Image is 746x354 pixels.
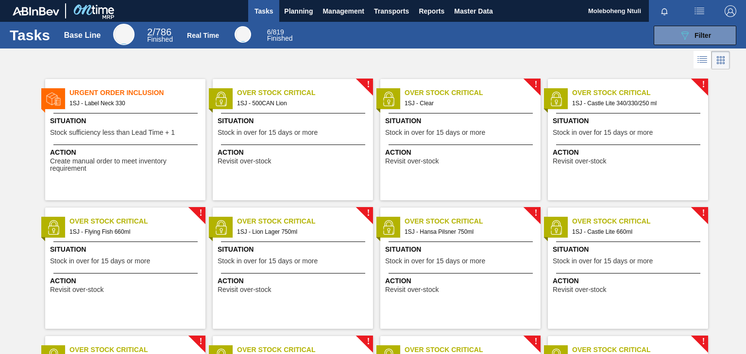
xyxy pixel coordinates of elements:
h1: Tasks [10,30,50,41]
span: Stock in over for 15 days or more [553,129,653,136]
img: status [46,92,61,106]
span: Action [50,147,203,158]
span: Over Stock Critical [69,216,205,226]
span: Situation [385,244,538,255]
span: 2 [147,27,153,37]
span: Filter [695,32,711,39]
div: Real Time [235,26,251,43]
button: Filter [654,26,736,45]
span: Revisit over-stock [385,286,439,293]
span: Create manual order to meet inventory requirement [50,158,203,173]
div: Real Time [187,32,219,39]
span: Situation [218,244,371,255]
span: Over Stock Critical [405,88,541,98]
span: 6 [267,28,271,36]
span: ! [534,209,537,217]
span: Stock sufficiency less than Lead Time + 1 [50,129,175,136]
span: Urgent Order Inclusion [69,88,205,98]
span: ! [702,81,705,88]
span: ! [199,209,202,217]
span: Action [218,147,371,158]
span: Over Stock Critical [405,216,541,226]
span: Action [553,276,706,286]
span: 1SJ - Castle Lite 660ml [572,226,700,237]
span: ! [702,209,705,217]
span: Revisit over-stock [50,286,103,293]
span: Reports [419,5,444,17]
span: 1SJ - Clear [405,98,533,109]
div: Real Time [267,29,293,42]
div: Base Line [147,28,173,43]
span: ! [199,338,202,345]
div: Card Vision [712,51,730,69]
span: Stock in over for 15 days or more [385,129,485,136]
span: ! [534,338,537,345]
span: 1SJ - Label Neck 330 [69,98,198,109]
span: Revisit over-stock [218,286,271,293]
span: Action [553,147,706,158]
div: List Vision [694,51,712,69]
img: status [214,220,228,235]
span: Situation [385,116,538,126]
span: Over Stock Critical [237,88,373,98]
div: Base Line [113,24,135,45]
span: 1SJ - 500CAN Lion [237,98,365,109]
span: Finished [147,35,173,43]
img: status [549,220,563,235]
span: Over Stock Critical [237,216,373,226]
span: 1SJ - Hansa Pilsner 750ml [405,226,533,237]
span: Situation [553,244,706,255]
span: ! [367,209,370,217]
span: Stock in over for 15 days or more [218,257,318,265]
span: Management [322,5,364,17]
span: / 786 [147,27,171,37]
span: ! [702,338,705,345]
span: Master Data [454,5,492,17]
img: status [549,92,563,106]
span: Action [218,276,371,286]
button: Notifications [649,4,680,18]
img: Logout [725,5,736,17]
span: Transports [374,5,409,17]
span: Over Stock Critical [572,216,708,226]
span: Revisit over-stock [553,158,606,165]
span: Stock in over for 15 days or more [218,129,318,136]
span: / 819 [267,28,284,36]
span: Stock in over for 15 days or more [50,257,150,265]
span: Action [385,276,538,286]
span: Stock in over for 15 days or more [385,257,485,265]
span: Revisit over-stock [385,158,439,165]
img: userActions [694,5,705,17]
span: Planning [284,5,313,17]
img: status [46,220,61,235]
span: Action [50,276,203,286]
span: Revisit over-stock [218,158,271,165]
img: status [214,92,228,106]
span: Revisit over-stock [553,286,606,293]
span: 1SJ - Flying Fish 660ml [69,226,198,237]
span: Situation [50,244,203,255]
span: ! [534,81,537,88]
span: Action [385,147,538,158]
span: 1SJ - Lion Lager 750ml [237,226,365,237]
div: Base Line [64,31,101,40]
img: status [381,92,396,106]
span: Situation [553,116,706,126]
span: Situation [218,116,371,126]
img: TNhmsLtSVTkK8tSr43FrP2fwEKptu5GPRR3wAAAABJRU5ErkJggg== [13,7,59,16]
span: Finished [267,34,293,42]
span: 1SJ - Castle Lite 340/330/250 ml [572,98,700,109]
span: Situation [50,116,203,126]
span: ! [367,81,370,88]
span: ! [367,338,370,345]
span: Tasks [253,5,274,17]
span: Stock in over for 15 days or more [553,257,653,265]
span: Over Stock Critical [572,88,708,98]
img: status [381,220,396,235]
